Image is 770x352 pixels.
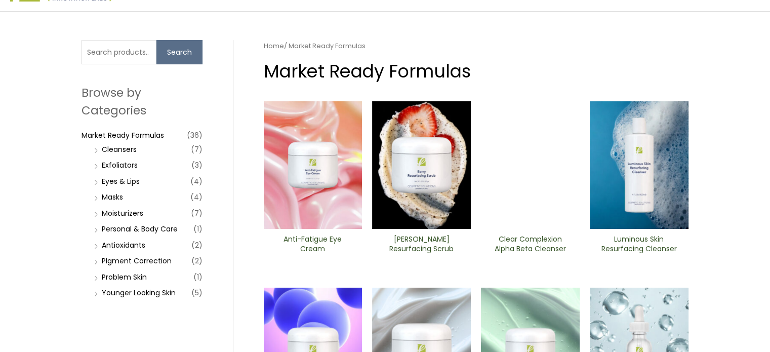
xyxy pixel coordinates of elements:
[598,234,680,254] h2: Luminous Skin Resurfacing ​Cleanser
[590,101,688,229] img: Luminous Skin Resurfacing ​Cleanser
[102,144,137,154] a: Cleansers
[102,256,172,266] a: PIgment Correction
[381,234,462,257] a: [PERSON_NAME] Resurfacing Scrub
[272,234,353,257] a: Anti-Fatigue Eye Cream
[191,286,202,300] span: (5)
[272,234,353,254] h2: Anti-Fatigue Eye Cream
[191,142,202,157] span: (7)
[490,234,571,254] h2: Clear Complexion Alpha Beta ​Cleanser
[82,40,156,64] input: Search products…
[102,288,176,298] a: Younger Looking Skin
[372,101,471,229] img: Berry Resurfacing Scrub
[187,128,202,142] span: (36)
[156,40,202,64] button: Search
[490,234,571,257] a: Clear Complexion Alpha Beta ​Cleanser
[191,206,202,220] span: (7)
[82,84,202,119] h2: Browse by Categories
[191,254,202,268] span: (2)
[102,208,143,218] a: Moisturizers
[191,158,202,172] span: (3)
[481,101,580,229] img: Clear Complexion Alpha Beta ​Cleanser
[598,234,680,257] a: Luminous Skin Resurfacing ​Cleanser
[191,238,202,252] span: (2)
[193,222,202,236] span: (1)
[264,59,688,84] h1: Market Ready Formulas
[264,101,362,229] img: Anti Fatigue Eye Cream
[381,234,462,254] h2: [PERSON_NAME] Resurfacing Scrub
[102,272,147,282] a: Problem Skin
[264,41,284,51] a: Home
[102,160,138,170] a: Exfoliators
[190,190,202,204] span: (4)
[264,40,688,52] nav: Breadcrumb
[82,130,164,140] a: Market Ready Formulas
[102,176,140,186] a: Eyes & Lips
[102,192,123,202] a: Masks
[190,174,202,188] span: (4)
[102,240,145,250] a: Antioxidants
[193,270,202,284] span: (1)
[102,224,178,234] a: Personal & Body Care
